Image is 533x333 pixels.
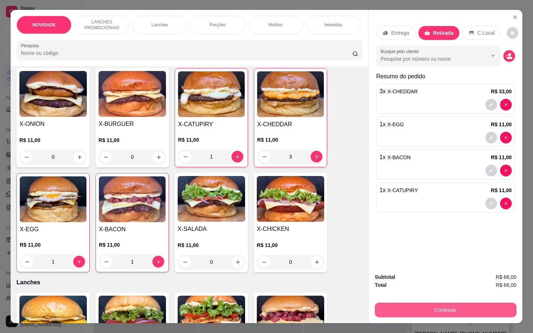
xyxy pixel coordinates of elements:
[257,71,324,117] img: product-image
[269,22,283,28] p: Molhos
[178,225,245,233] h4: X-SALADA
[257,242,324,249] p: R$ 11,00
[496,281,517,289] span: R$ 66,00
[485,132,497,143] button: decrease-product-quantity
[20,241,86,248] p: R$ 11,00
[99,120,166,128] h4: X-BURGUER
[380,153,411,162] p: 1 x
[19,120,87,128] h4: X-ONION
[257,225,324,233] h4: X-CHICKEN
[500,165,512,176] button: decrease-product-quantity
[325,22,343,28] p: bebeidas
[99,71,166,117] img: product-image
[491,187,512,194] p: R$ 11,00
[387,89,418,94] span: X-CHEDDAR
[491,88,512,95] p: R$ 33,00
[257,120,324,129] h4: X-CHEDDAR
[21,42,41,49] label: Pesquisa
[376,72,515,81] p: Resumo do pedido
[387,121,404,127] span: X-EGG
[99,176,166,222] img: product-image
[380,87,418,96] p: 3 x
[375,303,517,317] button: Continuar
[257,176,324,222] img: product-image
[16,278,363,287] p: Lanches
[500,198,512,209] button: decrease-product-quantity
[375,274,395,280] strong: Subtotal
[485,165,497,176] button: decrease-product-quantity
[491,154,512,161] p: R$ 11,00
[391,29,409,37] p: Entrega
[20,225,86,234] h4: X-EGG
[20,176,86,222] img: product-image
[491,121,512,128] p: R$ 11,00
[500,99,512,111] button: decrease-product-quantity
[32,22,55,28] p: NOVIDADE
[178,71,245,117] img: product-image
[381,55,475,63] input: Busque pelo cliente
[503,50,515,62] button: decrease-product-quantity
[485,99,497,111] button: decrease-product-quantity
[433,29,454,37] p: Retirada
[178,242,245,249] p: R$ 11,00
[178,176,245,222] img: product-image
[485,198,497,209] button: decrease-product-quantity
[19,71,87,117] img: product-image
[381,48,421,55] label: Busque pelo cliente
[257,136,324,143] p: R$ 11,00
[375,282,386,288] strong: Total
[178,136,245,143] p: R$ 11,00
[507,27,518,39] button: decrease-product-quantity
[387,154,411,160] span: X-BACON
[99,225,166,234] h4: X-BACON
[81,19,123,31] p: LANCHES PROMOCIONAIS
[178,120,245,129] h4: X-CATUPIRY
[380,120,404,129] p: 1 x
[387,187,418,193] span: X-CATUPIRY
[99,241,166,248] p: R$ 11,00
[477,29,495,37] p: C.Local
[21,49,352,57] input: Pesquisa
[509,11,521,23] button: Close
[19,136,87,144] p: R$ 11,00
[487,50,499,61] button: Show suggestions
[500,132,512,143] button: decrease-product-quantity
[151,22,168,28] p: Lanches
[210,22,226,28] p: Porções
[496,273,517,281] span: R$ 66,00
[380,186,418,195] p: 1 x
[99,136,166,144] p: R$ 11,00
